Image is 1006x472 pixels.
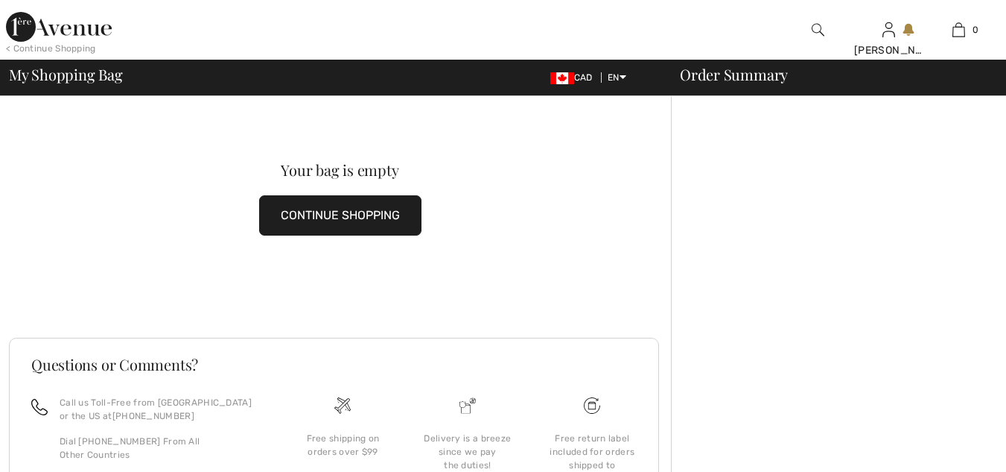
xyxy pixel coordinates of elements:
img: Free shipping on orders over $99 [584,397,600,414]
a: 0 [924,21,993,39]
a: [PHONE_NUMBER] [112,411,194,421]
img: call [31,399,48,415]
p: Call us Toll-Free from [GEOGRAPHIC_DATA] or the US at [60,396,263,423]
button: CONTINUE SHOPPING [259,195,421,236]
div: Order Summary [662,67,997,82]
a: Sign In [882,22,895,37]
div: < Continue Shopping [6,42,96,55]
img: search the website [812,21,824,39]
span: My Shopping Bag [9,67,123,82]
span: EN [608,72,626,83]
div: Your bag is empty [42,163,637,177]
div: [PERSON_NAME] [854,43,923,58]
img: My Info [882,21,895,39]
p: Dial [PHONE_NUMBER] From All Other Countries [60,435,263,462]
img: 1ère Avenue [6,12,112,42]
img: Free shipping on orders over $99 [334,397,351,414]
img: Canadian Dollar [550,72,574,84]
h3: Questions or Comments? [31,357,637,372]
img: Delivery is a breeze since we pay the duties! [459,397,476,414]
img: My Bag [952,21,965,39]
div: Free shipping on orders over $99 [293,432,393,459]
div: Delivery is a breeze since we pay the duties! [417,432,518,472]
span: 0 [972,23,978,37]
span: CAD [550,72,599,83]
